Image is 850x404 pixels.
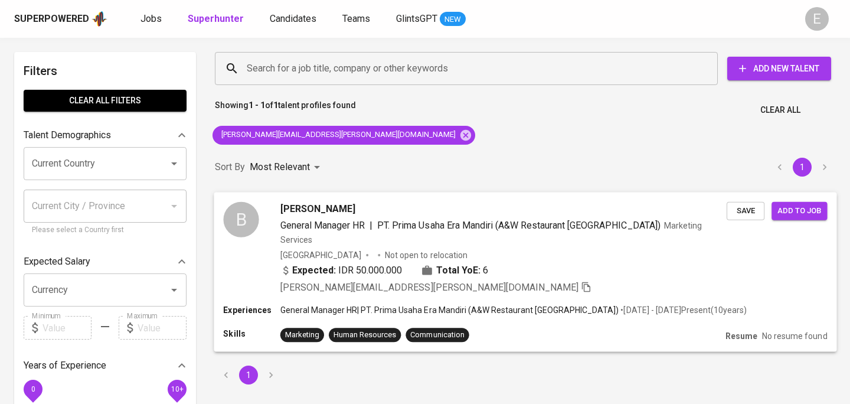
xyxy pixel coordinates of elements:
[342,12,372,27] a: Teams
[24,359,106,373] p: Years of Experience
[239,366,258,385] button: page 1
[396,12,466,27] a: GlintsGPT NEW
[140,12,164,27] a: Jobs
[483,263,488,277] span: 6
[138,316,187,340] input: Value
[793,158,812,177] button: page 1
[223,328,280,340] p: Skills
[334,330,396,341] div: Human Resources
[91,10,107,28] img: app logo
[212,129,463,141] span: [PERSON_NAME][EMAIL_ADDRESS][PERSON_NAME][DOMAIN_NAME]
[805,7,829,31] div: E
[270,12,319,27] a: Candidates
[212,126,475,145] div: [PERSON_NAME][EMAIL_ADDRESS][PERSON_NAME][DOMAIN_NAME]
[292,263,336,277] b: Expected:
[24,123,187,147] div: Talent Demographics
[171,385,183,393] span: 10+
[771,201,827,220] button: Add to job
[385,249,467,260] p: Not open to relocation
[24,255,90,269] p: Expected Salary
[733,204,759,217] span: Save
[215,193,836,351] a: B[PERSON_NAME]General Manager HR|PT. Prima Usaha Era Mandiri (A&W Restaurant [GEOGRAPHIC_DATA])Ma...
[377,219,660,230] span: PT. Prima Usaha Era Mandiri (A&W Restaurant [GEOGRAPHIC_DATA])
[342,13,370,24] span: Teams
[166,155,182,172] button: Open
[280,263,403,277] div: IDR 50.000.000
[223,201,259,237] div: B
[42,316,91,340] input: Value
[24,128,111,142] p: Talent Demographics
[725,330,757,342] p: Resume
[727,201,764,220] button: Save
[777,204,821,217] span: Add to job
[436,263,480,277] b: Total YoE:
[440,14,466,25] span: NEW
[273,100,278,110] b: 1
[737,61,822,76] span: Add New Talent
[33,93,177,108] span: Clear All filters
[24,61,187,80] h6: Filters
[24,354,187,377] div: Years of Experience
[280,201,355,216] span: [PERSON_NAME]
[370,218,372,232] span: |
[769,158,836,177] nav: pagination navigation
[215,99,356,121] p: Showing of talent profiles found
[762,330,827,342] p: No resume found
[166,282,182,298] button: Open
[31,385,35,393] span: 0
[280,219,365,230] span: General Manager HR
[410,330,464,341] div: Communication
[14,10,107,28] a: Superpoweredapp logo
[270,13,316,24] span: Candidates
[280,220,702,244] span: Marketing Services
[140,13,162,24] span: Jobs
[619,304,747,316] p: • [DATE] - [DATE] Present ( 10 years )
[756,99,805,121] button: Clear All
[280,282,579,293] span: [PERSON_NAME][EMAIL_ADDRESS][PERSON_NAME][DOMAIN_NAME]
[727,57,831,80] button: Add New Talent
[215,366,282,385] nav: pagination navigation
[24,250,187,273] div: Expected Salary
[280,249,361,260] div: [GEOGRAPHIC_DATA]
[32,224,178,236] p: Please select a Country first
[396,13,437,24] span: GlintsGPT
[223,304,280,316] p: Experiences
[24,90,187,112] button: Clear All filters
[188,13,244,24] b: Superhunter
[188,12,246,27] a: Superhunter
[14,12,89,26] div: Superpowered
[215,160,245,174] p: Sort By
[250,160,310,174] p: Most Relevant
[285,330,319,341] div: Marketing
[280,304,619,316] p: General Manager HR | PT. Prima Usaha Era Mandiri (A&W Restaurant [GEOGRAPHIC_DATA])
[250,157,324,178] div: Most Relevant
[760,103,800,118] span: Clear All
[249,100,265,110] b: 1 - 1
